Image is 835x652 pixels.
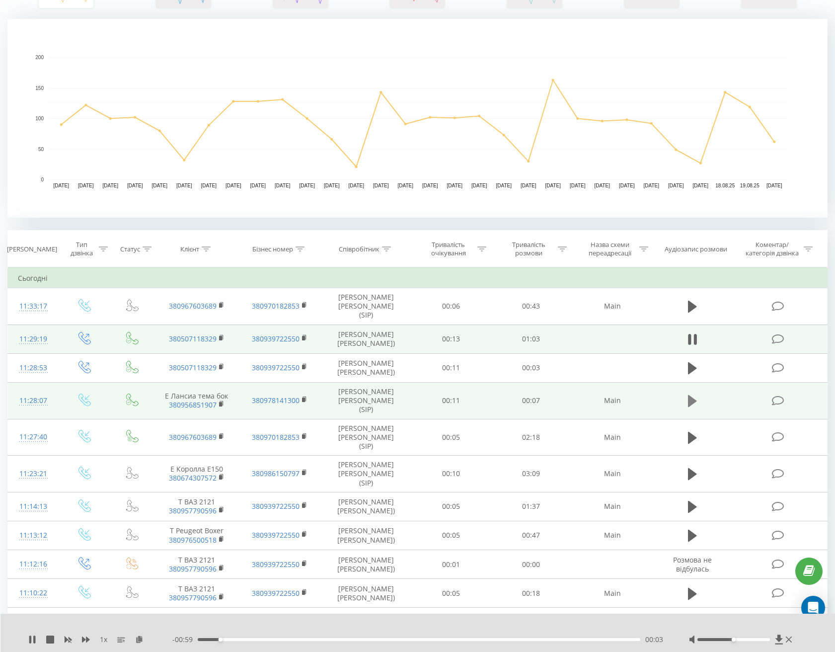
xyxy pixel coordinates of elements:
a: 380978141300 [252,396,300,405]
span: - 00:59 [172,635,198,645]
td: Main [571,492,654,521]
td: 00:05 [411,521,491,550]
td: 00:47 [491,521,571,550]
td: [PERSON_NAME] [PERSON_NAME] (SIP) [321,383,411,419]
text: [DATE] [471,183,487,188]
td: [PERSON_NAME] [PERSON_NAME]) [321,579,411,608]
text: [DATE] [668,183,684,188]
text: [DATE] [127,183,143,188]
td: Т ВАЗ 2121 [155,579,238,608]
a: 380957790596 [169,506,217,515]
a: 380939722550 [252,530,300,540]
td: Main [571,383,654,419]
div: Open Intercom Messenger [801,596,825,620]
div: 11:12:16 [18,555,49,574]
td: Сьогодні [8,268,828,288]
a: 380956851907 [169,400,217,409]
td: 00:11 [411,383,491,419]
a: 380939722550 [252,501,300,511]
text: [DATE] [398,183,414,188]
text: [DATE] [275,183,291,188]
a: 380970182853 [252,432,300,442]
div: 11:29:19 [18,329,49,349]
div: 11:23:21 [18,464,49,484]
td: [PERSON_NAME] [PERSON_NAME] (SIP) [321,608,411,645]
a: 380507118329 [169,363,217,372]
td: 00:05 [411,419,491,456]
td: [PERSON_NAME] [PERSON_NAME]) [321,550,411,579]
a: 380674307572 [169,473,217,483]
text: [DATE] [152,183,168,188]
text: [DATE] [521,183,536,188]
td: Main [571,456,654,492]
svg: A chart. [7,19,828,218]
td: 00:05 [411,579,491,608]
div: 11:33:17 [18,297,49,316]
td: 02:18 [491,419,571,456]
text: 200 [35,55,44,60]
div: 11:28:53 [18,358,49,378]
text: 18.08.25 [715,183,735,188]
a: 380939722550 [252,588,300,598]
div: Співробітник [339,245,380,253]
text: [DATE] [201,183,217,188]
td: Е Лансиа тема бок [155,383,238,419]
td: Main [571,579,654,608]
text: [DATE] [250,183,266,188]
div: Коментар/категорія дзвінка [743,241,801,257]
div: Статус [120,245,140,253]
td: [PERSON_NAME] [PERSON_NAME] (SIP) [321,456,411,492]
a: 380507118329 [169,334,217,343]
td: Т Peugeot Boxer [155,521,238,550]
div: [PERSON_NAME] [7,245,57,253]
text: [DATE] [693,183,709,188]
td: 00:03 [491,353,571,382]
a: 380957790596 [169,593,217,602]
div: Клієнт [180,245,199,253]
td: [PERSON_NAME] [PERSON_NAME]) [321,521,411,550]
a: 380939722550 [252,560,300,569]
a: 380939722550 [252,363,300,372]
text: 19.08.25 [740,183,759,188]
text: [DATE] [545,183,561,188]
td: 00:07 [491,383,571,419]
text: [DATE] [103,183,119,188]
div: Тривалість очікування [422,241,475,257]
span: 1 x [100,635,107,645]
text: [DATE] [496,183,512,188]
a: 380967603689 [169,432,217,442]
text: [DATE] [226,183,241,188]
text: [DATE] [766,183,782,188]
a: 380939722550 [252,334,300,343]
text: [DATE] [422,183,438,188]
td: 01:37 [491,492,571,521]
td: 00:09 [411,608,491,645]
text: [DATE] [349,183,365,188]
span: Розмова не відбулась [673,555,712,573]
td: Main [571,419,654,456]
text: [DATE] [570,183,586,188]
text: [DATE] [54,183,70,188]
td: Main [571,288,654,325]
text: [DATE] [78,183,94,188]
a: 380986150797 [252,469,300,478]
div: 11:27:40 [18,427,49,447]
a: 380976500518 [169,535,217,545]
a: 380967603689 [169,301,217,311]
div: Accessibility label [732,638,736,642]
td: 00:05 [411,492,491,521]
div: 11:14:13 [18,497,49,516]
div: Тип дзвінка [68,241,96,257]
td: 00:11 [411,353,491,382]
div: Accessibility label [219,638,223,642]
td: [PERSON_NAME] [PERSON_NAME]) [321,325,411,353]
text: [DATE] [324,183,340,188]
td: 00:01 [411,550,491,579]
text: 100 [35,116,44,121]
td: [PERSON_NAME] [PERSON_NAME]) [321,492,411,521]
td: Т ВАЗ 2121 [155,550,238,579]
td: [PERSON_NAME] [PERSON_NAME] (SIP) [321,419,411,456]
td: 00:06 [411,288,491,325]
text: [DATE] [373,183,389,188]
